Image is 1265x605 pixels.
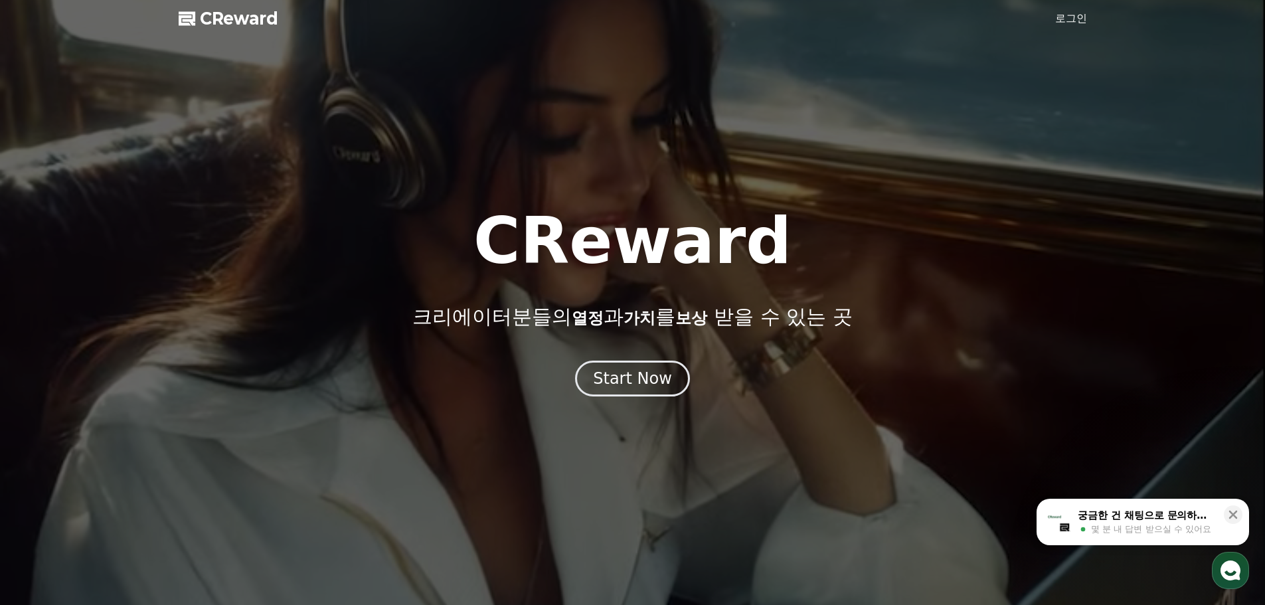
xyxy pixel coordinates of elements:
[42,441,50,452] span: 홈
[4,421,88,454] a: 홈
[205,441,221,452] span: 설정
[473,209,792,273] h1: CReward
[88,421,171,454] a: 대화
[122,442,137,452] span: 대화
[1055,11,1087,27] a: 로그인
[412,305,852,329] p: 크리에이터분들의 과 를 받을 수 있는 곳
[572,309,604,327] span: 열정
[624,309,655,327] span: 가치
[675,309,707,327] span: 보상
[171,421,255,454] a: 설정
[575,361,690,396] button: Start Now
[575,374,690,387] a: Start Now
[593,368,672,389] div: Start Now
[179,8,278,29] a: CReward
[200,8,278,29] span: CReward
